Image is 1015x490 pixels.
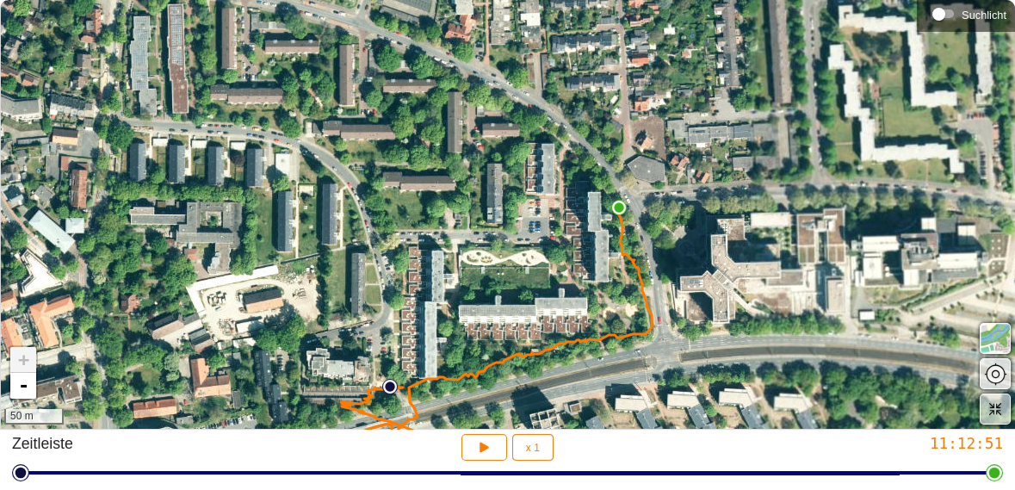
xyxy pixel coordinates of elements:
[526,442,540,454] font: x 1
[930,435,1003,452] font: 11:12:51
[18,349,29,370] font: +
[611,200,627,215] img: PathEnd.svg
[10,347,36,373] a: Vergrößern
[382,379,398,394] img: PathStart.svg
[12,435,73,452] font: Zeitleiste
[925,1,1006,27] div: Suchlicht
[512,434,554,461] button: x 1
[10,410,34,422] font: 50 m
[10,373,36,399] a: Herauszoomen
[962,9,1006,22] font: Suchlicht
[18,375,29,396] font: -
